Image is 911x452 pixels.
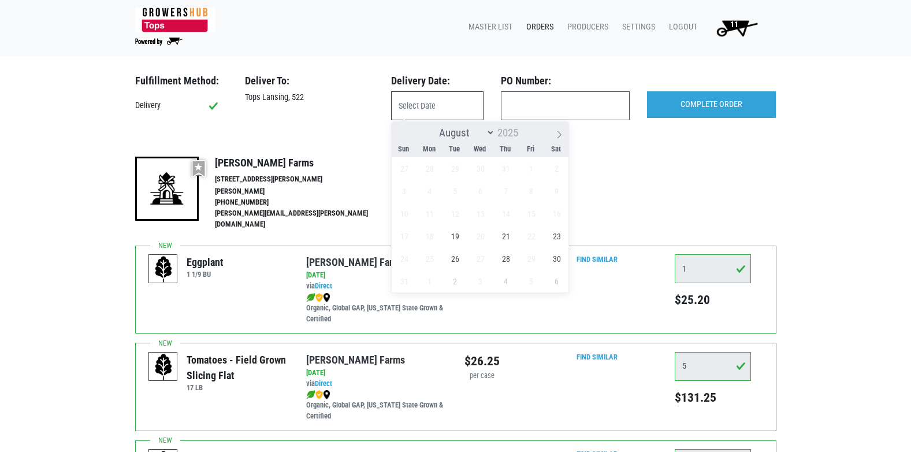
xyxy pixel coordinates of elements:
span: Wed [467,146,493,153]
a: [PERSON_NAME] Farms [306,256,405,268]
span: July 30, 2025 [469,157,492,180]
span: August 17, 2025 [393,225,415,247]
li: [PERSON_NAME][EMAIL_ADDRESS][PERSON_NAME][DOMAIN_NAME] [215,208,393,230]
h5: $25.20 [675,292,751,307]
span: August 30, 2025 [545,247,568,270]
div: Organic, Global GAP, [US_STATE] State Grown & Certified [306,389,447,422]
span: August 25, 2025 [418,247,441,270]
h6: 17 LB [187,383,289,392]
span: August 31, 2025 [393,270,415,292]
h3: PO Number: [501,75,630,87]
span: July 29, 2025 [444,157,466,180]
li: [PHONE_NUMBER] [215,197,393,208]
span: August 7, 2025 [494,180,517,202]
span: July 31, 2025 [494,157,517,180]
span: July 28, 2025 [418,157,441,180]
h3: Fulfillment Method: [135,75,228,87]
span: August 21, 2025 [494,225,517,247]
span: August 14, 2025 [494,202,517,225]
img: map_marker-0e94453035b3232a4d21701695807de9.png [323,390,330,399]
span: 11 [730,20,738,29]
h4: [PERSON_NAME] Farms [215,157,393,169]
span: August 24, 2025 [393,247,415,270]
span: August 15, 2025 [520,202,542,225]
span: August 19, 2025 [444,225,466,247]
span: August 6, 2025 [469,180,492,202]
h6: 1 1/9 BU [187,270,224,279]
input: COMPLETE ORDER [647,91,776,118]
span: August 11, 2025 [418,202,441,225]
a: Orders [517,16,558,38]
div: Eggplant [187,254,224,270]
a: Master List [459,16,517,38]
img: Cart [711,16,763,39]
a: 11 [702,16,767,39]
span: August 2, 2025 [545,157,568,180]
img: placeholder-variety-43d6402dacf2d531de610a020419775a.svg [149,255,178,284]
span: September 3, 2025 [469,270,492,292]
span: August 22, 2025 [520,225,542,247]
a: Logout [660,16,702,38]
span: August 23, 2025 [545,225,568,247]
span: Fri [518,146,544,153]
span: August 1, 2025 [520,157,542,180]
span: September 4, 2025 [494,270,517,292]
span: September 5, 2025 [520,270,542,292]
a: Direct [315,379,332,388]
div: Tomatoes - Field Grown Slicing Flat [187,352,289,383]
span: September 2, 2025 [444,270,466,292]
input: Qty [675,254,751,283]
a: Direct [315,281,332,290]
a: Settings [613,16,660,38]
img: Powered by Big Wheelbarrow [135,38,183,46]
h5: $131.25 [675,390,751,405]
span: August 3, 2025 [393,180,415,202]
span: August 8, 2025 [520,180,542,202]
span: Thu [493,146,518,153]
span: August 5, 2025 [444,180,466,202]
img: 19-7441ae2ccb79c876ff41c34f3bd0da69.png [135,157,199,220]
span: August 12, 2025 [444,202,466,225]
img: leaf-e5c59151409436ccce96b2ca1b28e03c.png [306,293,315,302]
span: Sun [391,146,417,153]
select: Month [434,125,495,140]
a: Find Similar [577,255,618,264]
span: August 13, 2025 [469,202,492,225]
span: August 27, 2025 [469,247,492,270]
span: September 6, 2025 [545,270,568,292]
div: per case [464,371,500,381]
input: Select Date [391,91,484,120]
span: August 20, 2025 [469,225,492,247]
div: [DATE] [306,368,447,379]
span: August 4, 2025 [418,180,441,202]
span: August 9, 2025 [545,180,568,202]
input: Qty [675,352,751,381]
li: [STREET_ADDRESS][PERSON_NAME] [215,174,393,185]
a: Find Similar [577,353,618,361]
img: placeholder-variety-43d6402dacf2d531de610a020419775a.svg [149,353,178,381]
span: Sat [544,146,569,153]
span: August 10, 2025 [393,202,415,225]
a: [PERSON_NAME] Farms [306,354,405,366]
div: Tops Lansing, 522 [236,91,382,104]
span: September 1, 2025 [418,270,441,292]
img: leaf-e5c59151409436ccce96b2ca1b28e03c.png [306,390,315,399]
span: Mon [417,146,442,153]
span: August 28, 2025 [494,247,517,270]
li: [PERSON_NAME] [215,186,393,197]
span: August 16, 2025 [545,202,568,225]
div: Organic, Global GAP, [US_STATE] State Grown & Certified [306,292,447,325]
span: August 18, 2025 [418,225,441,247]
img: safety-e55c860ca8c00a9c171001a62a92dabd.png [315,390,323,399]
div: via [306,281,447,292]
span: August 26, 2025 [444,247,466,270]
span: Tue [442,146,467,153]
img: map_marker-0e94453035b3232a4d21701695807de9.png [323,293,330,302]
img: safety-e55c860ca8c00a9c171001a62a92dabd.png [315,293,323,302]
h3: Deliver To: [245,75,374,87]
img: 279edf242af8f9d49a69d9d2afa010fb.png [135,8,215,32]
span: August 29, 2025 [520,247,542,270]
div: via [306,379,447,390]
span: July 27, 2025 [393,157,415,180]
h3: Delivery Date: [391,75,484,87]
